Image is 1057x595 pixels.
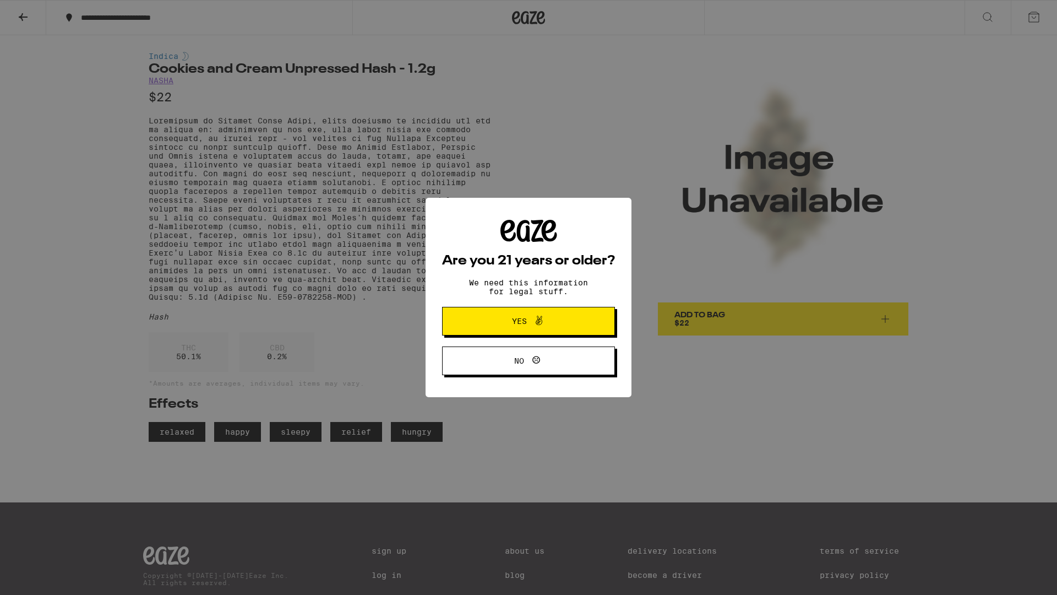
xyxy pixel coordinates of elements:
h2: Are you 21 years or older? [442,255,615,268]
button: No [442,347,615,375]
span: No [514,357,524,365]
span: Yes [512,317,527,325]
p: We need this information for legal stuff. [460,278,597,296]
button: Yes [442,307,615,336]
iframe: Opens a widget where you can find more information [988,562,1046,589]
